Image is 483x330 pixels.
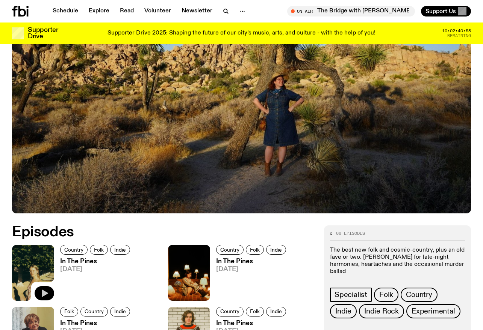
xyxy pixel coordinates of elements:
span: Experimental [412,307,455,315]
a: In The Pines[DATE] [54,258,132,301]
a: Folk [246,245,264,255]
span: Remaining [447,34,471,38]
button: On AirThe Bridge with [PERSON_NAME] [287,6,415,16]
a: Indie [110,245,130,255]
a: Country [60,245,88,255]
span: Indie [114,247,126,252]
span: Country [406,291,432,299]
h2: Episodes [12,225,315,239]
span: Support Us [425,8,456,15]
button: Support Us [421,6,471,16]
span: Indie Rock [364,307,399,315]
a: Country [80,307,108,316]
a: Schedule [48,6,83,16]
span: Country [85,309,104,315]
span: [DATE] [60,266,132,273]
span: Folk [64,309,74,315]
a: Volunteer [140,6,176,16]
h3: In The Pines [216,320,288,327]
a: In The Pines[DATE] [210,258,288,301]
a: Indie [266,307,286,316]
span: Folk [250,309,260,315]
a: Newsletter [177,6,217,16]
a: Indie [330,304,357,318]
span: Indie [335,307,351,315]
a: Folk [90,245,108,255]
span: 88 episodes [336,231,365,235]
a: Specialist [330,288,372,302]
span: Folk [379,291,393,299]
h3: In The Pines [60,258,132,265]
h3: In The Pines [60,320,132,327]
span: Folk [250,247,260,252]
span: Country [220,309,239,315]
span: 10:02:40:58 [442,29,471,33]
span: Folk [94,247,104,252]
span: Country [64,247,83,252]
h3: Supporter Drive [28,27,58,40]
a: Indie Rock [359,304,404,318]
h3: In The Pines [216,258,288,265]
p: Supporter Drive 2025: Shaping the future of our city’s music, arts, and culture - with the help o... [108,30,375,37]
a: Indie [110,307,130,316]
p: The best new folk and cosmic-country, plus an old fave or two. [PERSON_NAME] for late-night harmo... [330,246,465,275]
span: Indie [270,309,282,315]
a: Read [115,6,138,16]
a: Country [401,288,438,302]
a: Folk [60,307,78,316]
span: [DATE] [216,266,288,273]
span: Indie [114,309,126,315]
a: Folk [246,307,264,316]
a: Country [216,307,244,316]
span: Specialist [335,291,367,299]
a: Country [216,245,244,255]
span: Indie [270,247,282,252]
a: Indie [266,245,286,255]
span: Country [220,247,239,252]
a: Experimental [406,304,460,318]
a: Folk [374,288,398,302]
a: Explore [84,6,114,16]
